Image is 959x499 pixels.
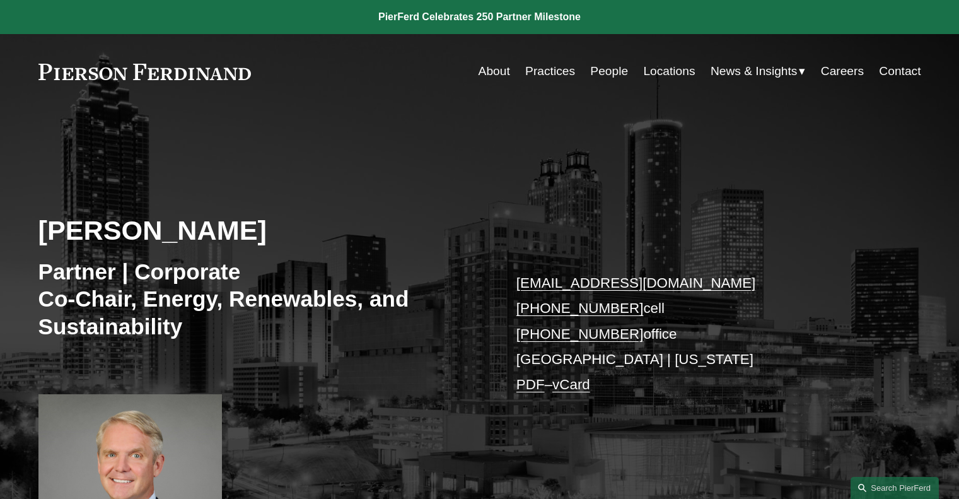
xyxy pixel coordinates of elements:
[711,61,798,83] span: News & Insights
[516,271,884,398] p: cell office [GEOGRAPHIC_DATA] | [US_STATE] –
[479,59,510,83] a: About
[516,377,545,392] a: PDF
[879,59,921,83] a: Contact
[711,59,806,83] a: folder dropdown
[590,59,628,83] a: People
[552,377,590,392] a: vCard
[525,59,575,83] a: Practices
[851,477,939,499] a: Search this site
[643,59,695,83] a: Locations
[821,59,864,83] a: Careers
[38,214,480,247] h2: [PERSON_NAME]
[516,326,644,342] a: [PHONE_NUMBER]
[516,275,755,291] a: [EMAIL_ADDRESS][DOMAIN_NAME]
[516,300,644,316] a: [PHONE_NUMBER]
[38,258,480,341] h3: Partner | Corporate Co-Chair, Energy, Renewables, and Sustainability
